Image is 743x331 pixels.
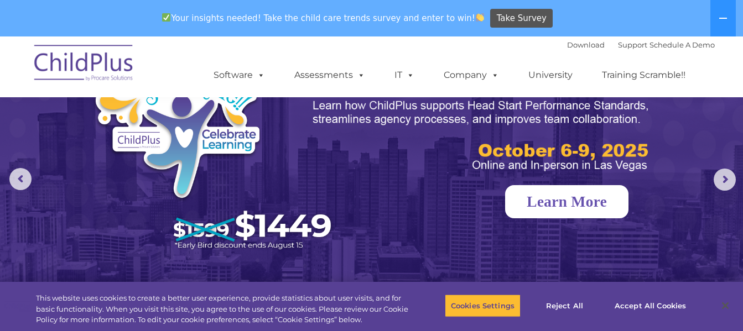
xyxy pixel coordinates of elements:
[497,9,547,28] span: Take Survey
[36,293,409,325] div: This website uses cookies to create a better user experience, provide statistics about user visit...
[505,185,628,218] a: Learn More
[490,9,553,28] a: Take Survey
[476,13,484,22] img: 👏
[154,73,188,81] span: Last name
[567,40,605,49] a: Download
[29,37,139,92] img: ChildPlus by Procare Solutions
[383,64,425,86] a: IT
[591,64,697,86] a: Training Scramble!!
[445,294,521,317] button: Cookies Settings
[618,40,647,49] a: Support
[650,40,715,49] a: Schedule A Demo
[283,64,376,86] a: Assessments
[202,64,276,86] a: Software
[158,7,489,29] span: Your insights needed! Take the child care trends survey and enter to win!
[567,40,715,49] font: |
[530,294,599,317] button: Reject All
[609,294,692,317] button: Accept All Cookies
[713,293,737,318] button: Close
[162,13,170,22] img: ✅
[433,64,510,86] a: Company
[517,64,584,86] a: University
[154,118,201,127] span: Phone number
